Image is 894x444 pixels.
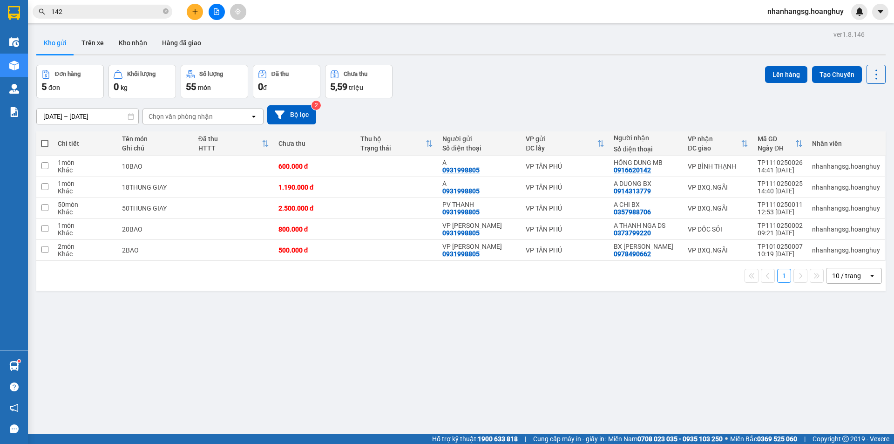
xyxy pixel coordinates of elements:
div: HÔNG DUNG MB [614,159,678,166]
th: Toggle SortBy [683,131,753,156]
div: ĐC giao [688,144,741,152]
button: Đã thu0đ [253,65,320,98]
th: Toggle SortBy [753,131,807,156]
div: 1.190.000 đ [278,184,351,191]
span: plus [192,8,198,15]
span: triệu [349,84,363,91]
span: message [10,424,19,433]
div: 1 món [58,180,113,187]
button: plus [187,4,203,20]
button: Chưa thu5,59 triệu [325,65,393,98]
th: Toggle SortBy [194,131,274,156]
input: Select a date range. [37,109,138,124]
span: 55 [186,81,196,92]
div: 1 món [58,222,113,229]
div: Số điện thoại [614,145,678,153]
div: 0931998805 [442,208,480,216]
button: 1 [777,269,791,283]
div: ver 1.8.146 [833,29,865,40]
sup: 2 [312,101,321,110]
div: VP gửi [526,135,597,143]
span: 5,59 [330,81,347,92]
div: VP THANH [442,222,516,229]
div: 50THUNG GIAY [122,205,189,212]
div: Nhân viên [812,140,880,147]
div: ĐC lấy [526,144,597,152]
span: question-circle [10,383,19,391]
span: search [39,8,45,15]
div: 0931998805 [442,166,480,174]
div: Khác [58,166,113,174]
span: close-circle [163,8,169,14]
button: Tạo Chuyến [812,66,862,83]
div: 14:41 [DATE] [758,166,803,174]
div: 0978490662 [614,250,651,258]
div: 2.500.000 đ [278,205,351,212]
div: VP TÂN PHÚ [526,246,604,254]
sup: 1 [18,360,20,362]
div: 0357988706 [614,208,651,216]
span: | [804,434,806,444]
button: Kho nhận [111,32,155,54]
span: Cung cấp máy in - giấy in: [533,434,606,444]
strong: 1900 633 818 [478,435,518,443]
span: 0 [258,81,263,92]
div: VP DỐC SỎI [688,225,748,233]
div: 600.000 đ [278,163,351,170]
div: 20BAO [122,225,189,233]
div: 0931998805 [442,250,480,258]
span: | [525,434,526,444]
div: 0931998805 [442,229,480,237]
div: nhanhangsg.hoanghuy [812,246,880,254]
img: warehouse-icon [9,61,19,70]
div: 12:53 [DATE] [758,208,803,216]
div: VP TÂN PHÚ [526,225,604,233]
div: VP TÂN PHÚ [526,205,604,212]
button: aim [230,4,246,20]
div: A DUONG BX [614,180,678,187]
span: caret-down [876,7,885,16]
div: 2 món [58,243,113,250]
div: Đã thu [271,71,289,77]
button: Bộ lọc [267,105,316,124]
strong: 0708 023 035 - 0935 103 250 [637,435,723,443]
button: Hàng đã giao [155,32,209,54]
div: Chi tiết [58,140,113,147]
span: copyright [842,436,849,442]
span: notification [10,403,19,412]
svg: open [868,272,876,280]
span: Hỗ trợ kỹ thuật: [432,434,518,444]
div: 10BAO [122,163,189,170]
div: Tên món [122,135,189,143]
input: Tìm tên, số ĐT hoặc mã đơn [51,7,161,17]
span: Miền Nam [608,434,723,444]
div: VP BXQ.NGÃI [688,184,748,191]
div: Khác [58,187,113,195]
div: Số lượng [199,71,223,77]
div: Số điện thoại [442,144,516,152]
svg: open [250,113,257,120]
div: 0914313779 [614,187,651,195]
div: Chưa thu [344,71,367,77]
img: logo-vxr [8,6,20,20]
div: Khác [58,250,113,258]
div: Trạng thái [360,144,426,152]
div: 09:21 [DATE] [758,229,803,237]
div: A CHI BX [614,201,678,208]
img: solution-icon [9,107,19,117]
div: A [442,159,516,166]
div: BX KIM CHI [614,243,678,250]
div: Đơn hàng [55,71,81,77]
button: Lên hàng [765,66,807,83]
button: Đơn hàng5đơn [36,65,104,98]
span: 0 [114,81,119,92]
div: Đã thu [198,135,262,143]
span: đ [263,84,267,91]
span: ⚪️ [725,437,728,441]
div: Người nhận [614,134,678,142]
div: VP nhận [688,135,741,143]
div: VP BÌNH THẠNH [688,163,748,170]
div: 10:19 [DATE] [758,250,803,258]
div: VP TÂN PHÚ [526,184,604,191]
span: kg [121,84,128,91]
